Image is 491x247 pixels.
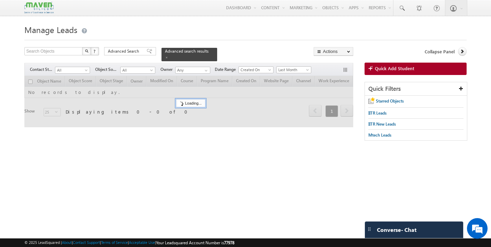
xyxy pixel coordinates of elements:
[377,227,416,233] span: Converse - Chat
[277,67,309,73] span: Last Month
[129,240,155,245] a: Acceptable Use
[24,239,234,246] span: © 2025 LeadSquared | | | | |
[375,65,414,72] span: Quick Add Student
[73,240,100,245] a: Contact Support
[93,48,97,54] span: ?
[62,240,72,245] a: About
[376,98,404,104] span: Starred Objects
[120,67,155,74] a: All
[201,67,210,74] a: Show All Items
[365,63,467,75] a: Quick Add Student
[368,132,391,138] span: Mtech Leads
[425,49,455,55] span: Collapse Panel
[101,240,128,245] a: Terms of Service
[215,66,238,73] span: Date Range
[85,49,88,53] img: Search
[276,66,311,73] a: Last Month
[367,226,372,232] img: carter-drag
[314,47,353,56] button: Actions
[176,99,205,107] div: Loading...
[368,110,387,116] span: IITR Leads
[24,24,77,35] span: Manage Leads
[224,240,234,245] span: 77978
[95,66,120,73] span: Object Source
[91,47,99,55] button: ?
[175,67,210,74] input: Type to Search
[368,121,396,127] span: IITR New Leads
[160,66,175,73] span: Owner
[156,240,234,245] span: Your Leadsquared Account Number is
[165,49,209,54] span: Advanced search results
[55,67,88,73] span: All
[121,67,153,73] span: All
[365,82,467,96] div: Quick Filters
[24,2,53,14] img: Custom Logo
[238,66,274,73] a: Created On
[55,67,90,74] a: All
[239,67,271,73] span: Created On
[108,48,141,54] span: Advanced Search
[30,66,55,73] span: Contact Stage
